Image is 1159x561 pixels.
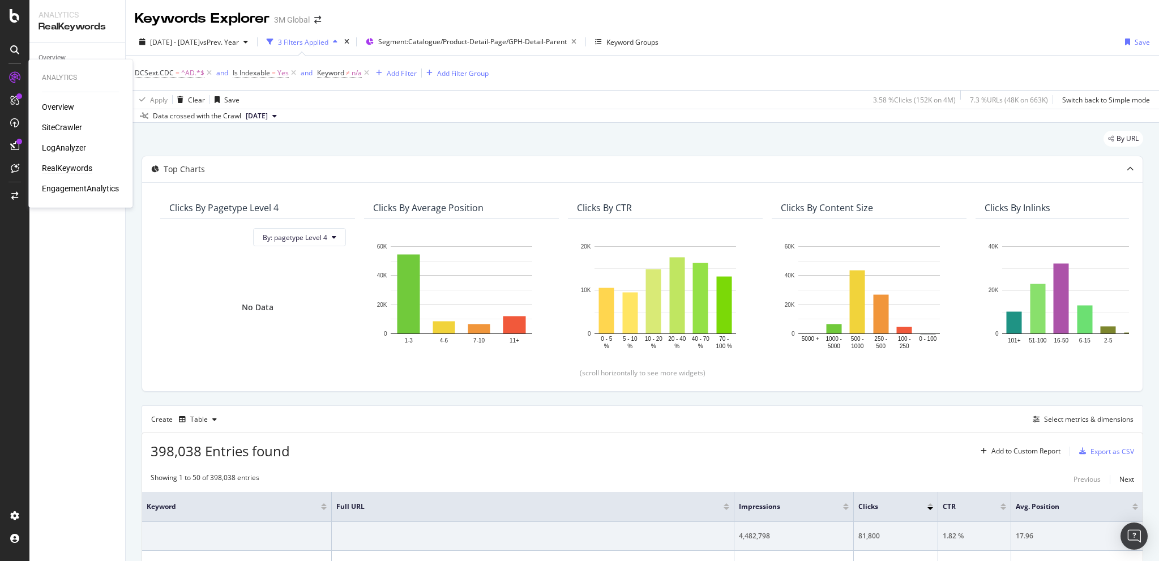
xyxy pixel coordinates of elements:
text: 20K [581,243,591,250]
text: 0 [384,331,387,337]
div: Save [224,95,240,105]
a: SiteCrawler [42,122,82,133]
button: Next [1119,473,1134,486]
text: 11+ [510,337,519,344]
div: RealKeywords [39,20,116,33]
button: [DATE] [241,109,281,123]
button: Add to Custom Report [976,442,1060,460]
span: ≠ [346,68,350,78]
text: 10 - 20 [645,336,663,342]
text: 250 - [874,336,887,342]
span: Impressions [739,502,826,512]
div: Switch back to Simple mode [1062,95,1150,105]
text: 100 - [898,336,911,342]
button: Switch back to Simple mode [1058,91,1150,109]
text: 1000 [851,343,864,349]
div: Open Intercom Messenger [1120,523,1148,550]
text: 20 - 40 [668,336,686,342]
text: 0 [995,331,999,337]
text: % [698,343,703,349]
span: vs Prev. Year [200,37,239,47]
span: By: pagetype Level 4 [263,233,327,242]
div: arrow-right-arrow-left [314,16,321,24]
svg: A chart. [781,241,957,350]
div: No Data [242,302,273,313]
a: Overview [39,52,117,64]
text: 250 [900,343,909,349]
text: % [604,343,609,349]
div: legacy label [1104,131,1143,147]
span: = [272,68,276,78]
div: Previous [1074,474,1101,484]
text: 4-6 [440,337,448,344]
div: A chart. [373,241,550,350]
text: % [627,343,632,349]
div: Clicks By pagetype Level 4 [169,202,279,213]
text: 70 - [719,336,729,342]
div: Clicks By Average Position [373,202,484,213]
div: 3 Filters Applied [278,37,328,47]
div: Export as CSV [1090,447,1134,456]
text: 16-50 [1054,337,1068,344]
text: % [674,343,679,349]
div: Select metrics & dimensions [1044,414,1134,424]
div: Apply [150,95,168,105]
text: 20K [377,302,387,308]
div: 3M Global [274,14,310,25]
span: Segment: Catalogue/Product-Detail-Page/GPH-Detail-Parent [378,37,567,46]
text: 5000 + [802,336,819,342]
text: 10K [581,287,591,293]
span: CTR [943,502,983,512]
text: % [651,343,656,349]
span: Is Indexable [233,68,270,78]
button: Table [174,410,221,429]
text: 2-5 [1104,337,1113,344]
div: and [216,68,228,78]
button: and [216,67,228,78]
text: 5000 [828,343,841,349]
span: n/a [352,65,362,81]
div: Clicks By Content Size [781,202,873,213]
text: 0 [792,331,795,337]
div: A chart. [577,241,754,350]
button: and [301,67,313,78]
button: Keyword Groups [591,33,663,51]
text: 1000 - [826,336,842,342]
text: 6-15 [1079,337,1090,344]
text: 0 [588,331,591,337]
div: 4,482,798 [739,531,849,541]
div: RealKeywords [42,162,92,174]
div: Data crossed with the Crawl [153,111,241,121]
span: Yes [277,65,289,81]
span: Clicks [858,502,910,512]
div: 17.96 [1016,531,1138,541]
text: 20K [785,302,795,308]
text: 500 - [851,336,864,342]
button: Add Filter [371,66,417,80]
text: 5 - 10 [623,336,638,342]
span: Keyword [147,502,304,512]
text: 0 - 100 [919,336,937,342]
div: 3.58 % Clicks ( 152K on 4M ) [873,95,956,105]
button: Clear [173,91,205,109]
text: 40 - 70 [692,336,710,342]
button: Save [1120,33,1150,51]
div: Analytics [39,9,116,20]
div: Create [151,410,221,429]
a: Overview [42,101,74,113]
span: Keyword [317,68,344,78]
button: [DATE] - [DATE]vsPrev. Year [135,33,253,51]
button: 3 Filters Applied [262,33,342,51]
div: 1.82 % [943,531,1006,541]
a: EngagementAnalytics [42,183,119,194]
span: ^AD.*$ [181,65,204,81]
div: Save [1135,37,1150,47]
span: DCSext.CDC [135,68,174,78]
span: Full URL [336,502,707,512]
span: = [176,68,179,78]
div: Analytics [42,73,119,83]
text: 1-3 [404,337,413,344]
